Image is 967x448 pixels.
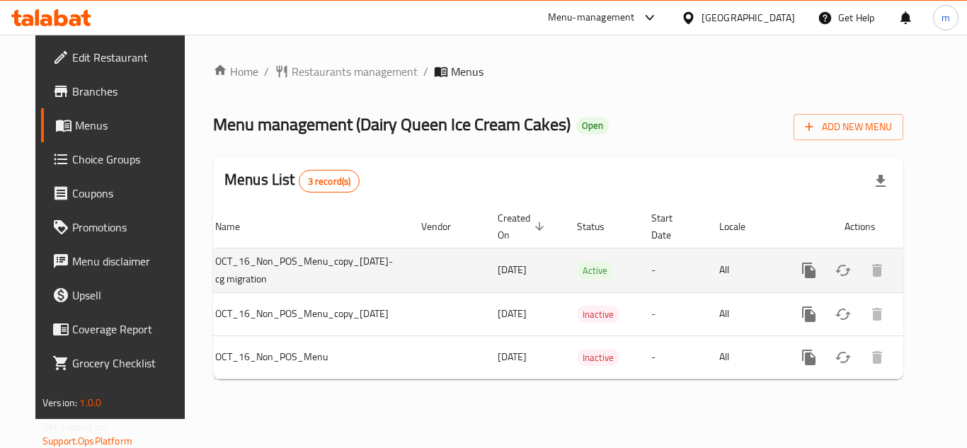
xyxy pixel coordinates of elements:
th: Actions [781,205,939,248]
a: View Sections [894,297,928,331]
button: Change Status [826,340,860,374]
td: All [708,248,781,292]
span: m [942,10,950,25]
span: Upsell [72,287,185,304]
span: Restaurants management [292,63,418,80]
nav: breadcrumb [213,63,903,80]
button: more [792,297,826,331]
span: 1.0.0 [79,394,101,412]
div: Menu-management [548,9,635,26]
a: Restaurants management [275,63,418,80]
span: Add New Menu [805,118,892,136]
li: / [264,63,269,80]
a: Edit Restaurant [41,40,197,74]
a: Coupons [41,176,197,210]
h2: Menus List [224,169,360,193]
span: Menus [451,63,483,80]
span: Name [215,218,258,235]
div: Open [576,117,609,134]
span: Vendor [421,218,469,235]
a: Grocery Checklist [41,346,197,380]
a: Choice Groups [41,142,197,176]
a: Menus [41,108,197,142]
span: Version: [42,394,77,412]
button: Change Status [826,297,860,331]
span: Choice Groups [72,151,185,168]
td: - [640,248,708,292]
span: Branches [72,83,185,100]
span: Menu disclaimer [72,253,185,270]
a: Promotions [41,210,197,244]
a: Home [213,63,258,80]
td: OCT_16_Non_POS_Menu [204,335,410,379]
td: All [708,335,781,379]
button: Change Status [826,253,860,287]
button: more [792,340,826,374]
span: Grocery Checklist [72,355,185,372]
div: Inactive [577,349,619,366]
li: / [423,63,428,80]
span: Inactive [577,306,619,323]
span: Active [577,263,613,279]
button: more [792,253,826,287]
td: - [640,335,708,379]
span: Open [576,120,609,132]
button: Delete menu [860,340,894,374]
table: enhanced table [136,205,939,379]
span: [DATE] [498,304,527,323]
span: Coupons [72,185,185,202]
td: All [708,292,781,335]
button: Delete menu [860,253,894,287]
a: View Sections [894,340,928,374]
span: Start Date [651,209,691,243]
td: - [640,292,708,335]
div: Active [577,262,613,279]
div: Total records count [299,170,360,193]
span: Get support on: [42,418,108,436]
span: [DATE] [498,348,527,366]
a: Coverage Report [41,312,197,346]
span: Created On [498,209,549,243]
div: Export file [864,164,898,198]
a: Menu disclaimer [41,244,197,278]
td: OCT_16_Non_POS_Menu_copy_[DATE]-cg migration [204,248,410,292]
span: Edit Restaurant [72,49,185,66]
a: View Sections [894,253,928,287]
span: Menu management ( Dairy Queen Ice Cream Cakes ) [213,108,571,140]
span: Promotions [72,219,185,236]
span: Locale [719,218,764,235]
a: Upsell [41,278,197,312]
span: 3 record(s) [299,175,360,188]
span: Inactive [577,350,619,366]
span: Coverage Report [72,321,185,338]
a: Branches [41,74,197,108]
td: OCT_16_Non_POS_Menu_copy_[DATE] [204,292,410,335]
button: Add New Menu [794,114,903,140]
div: [GEOGRAPHIC_DATA] [702,10,795,25]
span: Menus [75,117,185,134]
span: Status [577,218,623,235]
span: [DATE] [498,260,527,279]
button: Delete menu [860,297,894,331]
